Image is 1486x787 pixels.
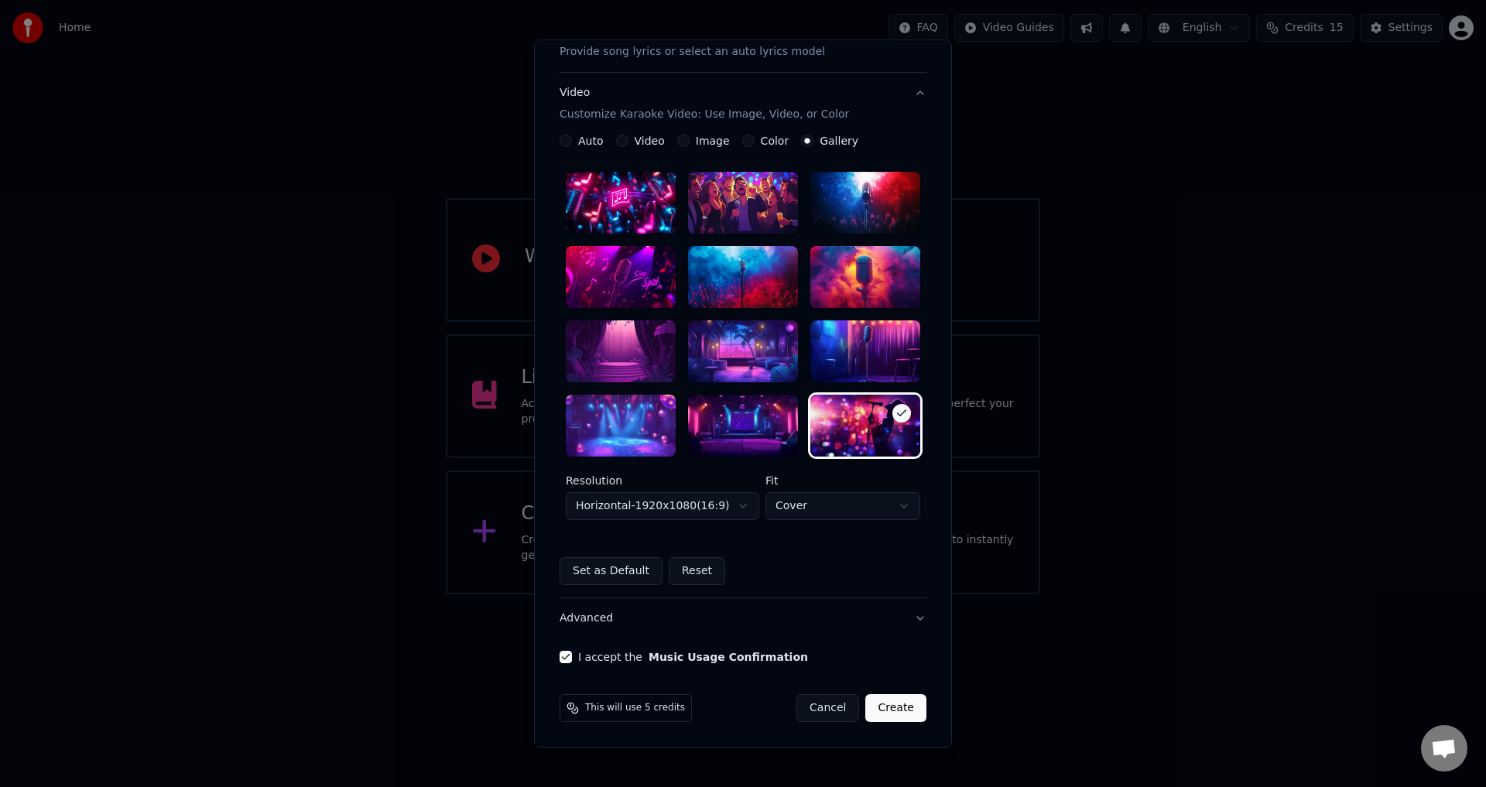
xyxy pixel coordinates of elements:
button: Create [865,694,926,722]
label: Gallery [820,136,858,147]
label: Resolution [566,475,759,486]
p: Provide song lyrics or select an auto lyrics model [560,45,825,60]
button: LyricsProvide song lyrics or select an auto lyrics model [560,11,926,73]
div: VideoCustomize Karaoke Video: Use Image, Video, or Color [560,135,926,598]
label: Color [761,136,789,147]
label: Video [635,136,665,147]
label: Image [696,136,730,147]
button: Set as Default [560,557,663,585]
button: VideoCustomize Karaoke Video: Use Image, Video, or Color [560,74,926,135]
label: I accept the [578,652,808,662]
button: Reset [669,557,725,585]
button: I accept the [649,652,808,662]
div: Video [560,86,849,123]
button: Cancel [796,694,859,722]
label: Auto [578,136,604,147]
label: Fit [765,475,920,486]
p: Customize Karaoke Video: Use Image, Video, or Color [560,108,849,123]
button: Advanced [560,598,926,638]
span: This will use 5 credits [585,702,685,714]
